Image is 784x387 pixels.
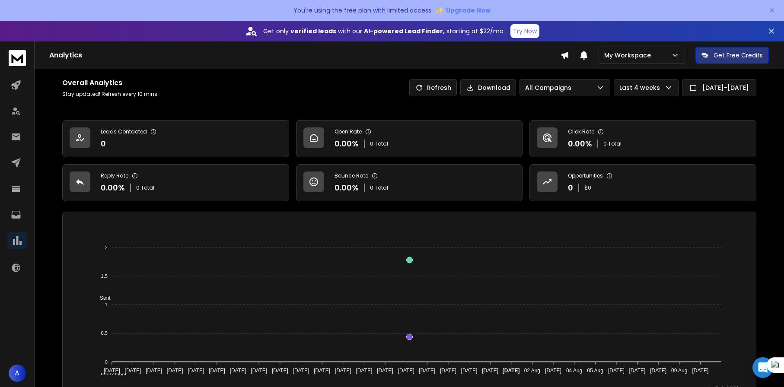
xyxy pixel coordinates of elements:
[101,138,106,150] p: 0
[293,6,431,15] p: You're using the free plan with limited access
[101,172,128,179] p: Reply Rate
[49,50,561,60] h1: Analytics
[584,184,591,191] p: $ 0
[290,27,336,35] strong: verified leads
[650,368,666,374] tspan: [DATE]
[62,78,159,88] h1: Overall Analytics
[446,6,491,15] span: Upgrade Now
[419,368,435,374] tspan: [DATE]
[370,184,388,191] p: 0 Total
[587,368,603,374] tspan: 05 Aug
[461,368,477,374] tspan: [DATE]
[93,295,111,301] span: Sent
[314,368,330,374] tspan: [DATE]
[568,138,592,150] p: 0.00 %
[398,368,414,374] tspan: [DATE]
[482,368,498,374] tspan: [DATE]
[714,51,763,60] p: Get Free Credits
[335,368,351,374] tspan: [DATE]
[460,79,516,96] button: Download
[101,128,147,135] p: Leads Contacted
[146,368,162,374] tspan: [DATE]
[136,184,154,191] p: 0 Total
[209,368,225,374] tspan: [DATE]
[9,365,26,382] button: A
[101,330,107,336] tspan: 0.5
[335,182,359,194] p: 0.00 %
[370,140,388,147] p: 0 Total
[124,368,141,374] tspan: [DATE]
[629,368,645,374] tspan: [DATE]
[427,83,451,92] p: Refresh
[566,368,582,374] tspan: 04 Aug
[529,164,756,201] a: Opportunities0$0
[377,368,393,374] tspan: [DATE]
[568,172,603,179] p: Opportunities
[524,368,540,374] tspan: 02 Aug
[692,368,708,374] tspan: [DATE]
[502,368,519,374] tspan: [DATE]
[296,164,523,201] a: Bounce Rate0.00%0 Total
[188,368,204,374] tspan: [DATE]
[9,50,26,66] img: logo
[529,120,756,157] a: Click Rate0.00%0 Total
[103,368,120,374] tspan: [DATE]
[440,368,456,374] tspan: [DATE]
[335,138,359,150] p: 0.00 %
[93,372,127,378] span: Total Opens
[568,182,573,194] p: 0
[229,368,246,374] tspan: [DATE]
[105,302,107,307] tspan: 1
[603,140,621,147] p: 0 Total
[568,128,594,135] p: Click Rate
[604,51,654,60] p: My Workspace
[671,368,687,374] tspan: 09 Aug
[356,368,372,374] tspan: [DATE]
[105,359,107,365] tspan: 0
[510,24,539,38] button: Try Now
[105,245,107,250] tspan: 2
[271,368,288,374] tspan: [DATE]
[409,79,457,96] button: Refresh
[478,83,510,92] p: Download
[695,47,769,64] button: Get Free Credits
[62,120,289,157] a: Leads Contacted0
[364,27,445,35] strong: AI-powered Lead Finder,
[335,172,368,179] p: Bounce Rate
[293,368,309,374] tspan: [DATE]
[296,120,523,157] a: Open Rate0.00%0 Total
[525,83,575,92] p: All Campaigns
[335,128,362,135] p: Open Rate
[752,357,773,378] div: Open Intercom Messenger
[682,79,756,96] button: [DATE]-[DATE]
[62,164,289,201] a: Reply Rate0.00%0 Total
[619,83,663,92] p: Last 4 weeks
[101,182,125,194] p: 0.00 %
[62,91,159,98] p: Stay updated! Refresh every 10 mins.
[263,27,504,35] p: Get only with our starting at $22/mo
[435,4,444,16] span: ✨
[101,273,107,279] tspan: 1.5
[251,368,267,374] tspan: [DATE]
[608,368,624,374] tspan: [DATE]
[545,368,561,374] tspan: [DATE]
[166,368,183,374] tspan: [DATE]
[513,27,537,35] p: Try Now
[435,2,491,19] button: ✨Upgrade Now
